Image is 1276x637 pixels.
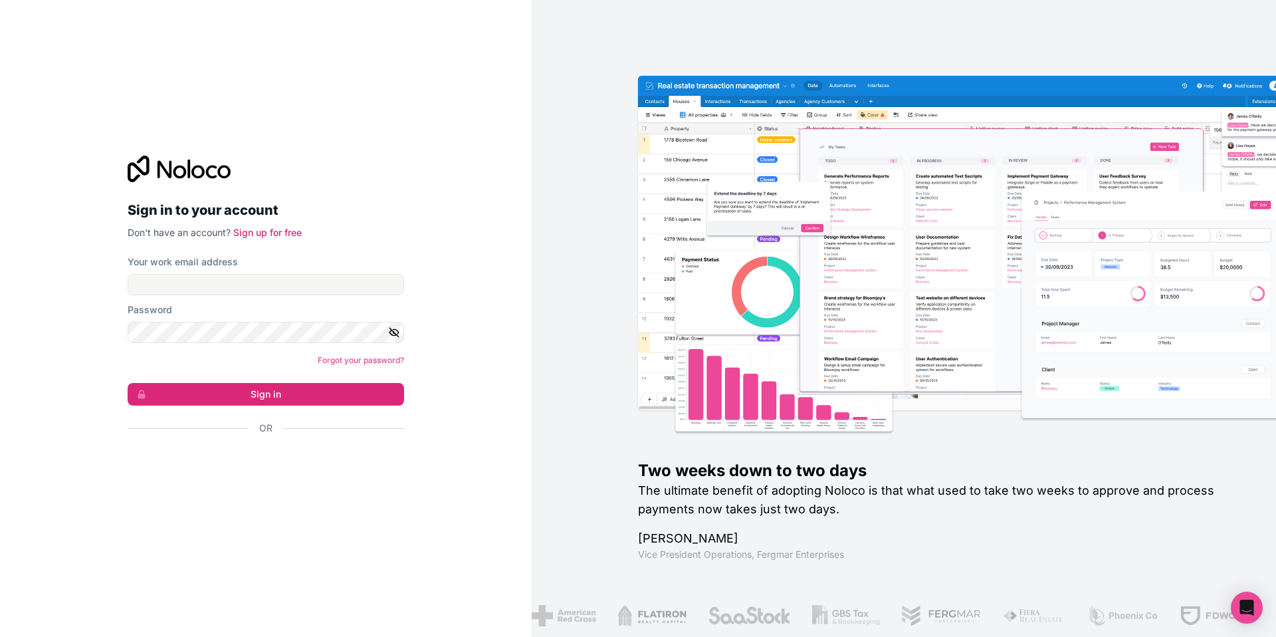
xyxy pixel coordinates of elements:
[128,383,404,406] button: Sign in
[318,355,404,365] a: Forgot your password?
[233,227,302,238] a: Sign up for free
[1002,605,1065,626] img: /assets/fiera-fwj2N5v4.png
[259,422,272,435] span: Or
[128,255,238,269] label: Your work email address
[128,274,404,295] input: Email address
[1231,592,1263,624] div: Open Intercom Messenger
[617,605,686,626] img: /assets/flatiron-C8eUkumj.png
[128,303,172,317] label: Password
[638,460,1233,481] h1: Two weeks down to two days
[638,481,1233,519] h2: The ultimate benefit of adopting Noloco is that what used to take two weeks to approve and proces...
[638,548,1233,561] h1: Vice President Operations , Fergmar Enterprises
[706,605,790,626] img: /assets/saastock-C6Zbiodz.png
[128,227,231,238] span: Don't have an account?
[1086,605,1158,626] img: /assets/phoenix-BREaitsQ.png
[128,198,404,222] h2: Sign in to your account
[811,605,879,626] img: /assets/gbstax-C-GtDUiK.png
[638,529,1233,548] h1: [PERSON_NAME]
[900,605,981,626] img: /assets/fergmar-CudnrXN5.png
[1178,605,1256,626] img: /assets/fdworks-Bi04fVtw.png
[530,605,595,626] img: /assets/american-red-cross-BAupjrZR.png
[128,322,404,343] input: Password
